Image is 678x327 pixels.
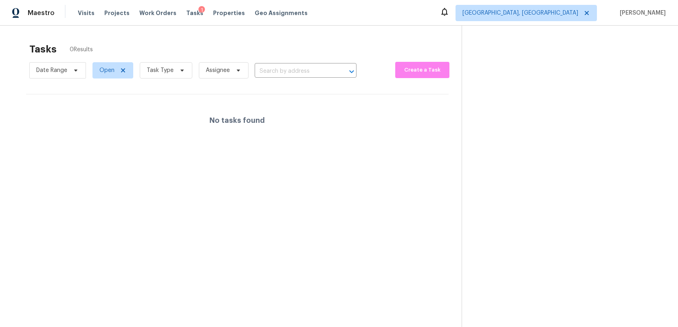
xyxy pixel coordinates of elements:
span: [PERSON_NAME] [616,9,666,17]
span: Maestro [28,9,55,17]
span: Tasks [186,10,203,16]
span: [GEOGRAPHIC_DATA], [GEOGRAPHIC_DATA] [462,9,578,17]
div: 1 [198,6,205,14]
span: Work Orders [139,9,176,17]
span: Geo Assignments [255,9,308,17]
h4: No tasks found [209,116,265,124]
h2: Tasks [29,45,57,53]
span: Create a Task [399,65,445,75]
span: Projects [104,9,130,17]
span: Assignee [206,66,230,74]
span: Task Type [147,66,174,74]
input: Search by address [255,65,334,78]
span: Date Range [36,66,67,74]
span: 0 Results [70,46,93,54]
span: Properties [213,9,245,17]
button: Create a Task [395,62,449,78]
span: Visits [78,9,95,17]
button: Open [346,66,357,77]
span: Open [99,66,114,74]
